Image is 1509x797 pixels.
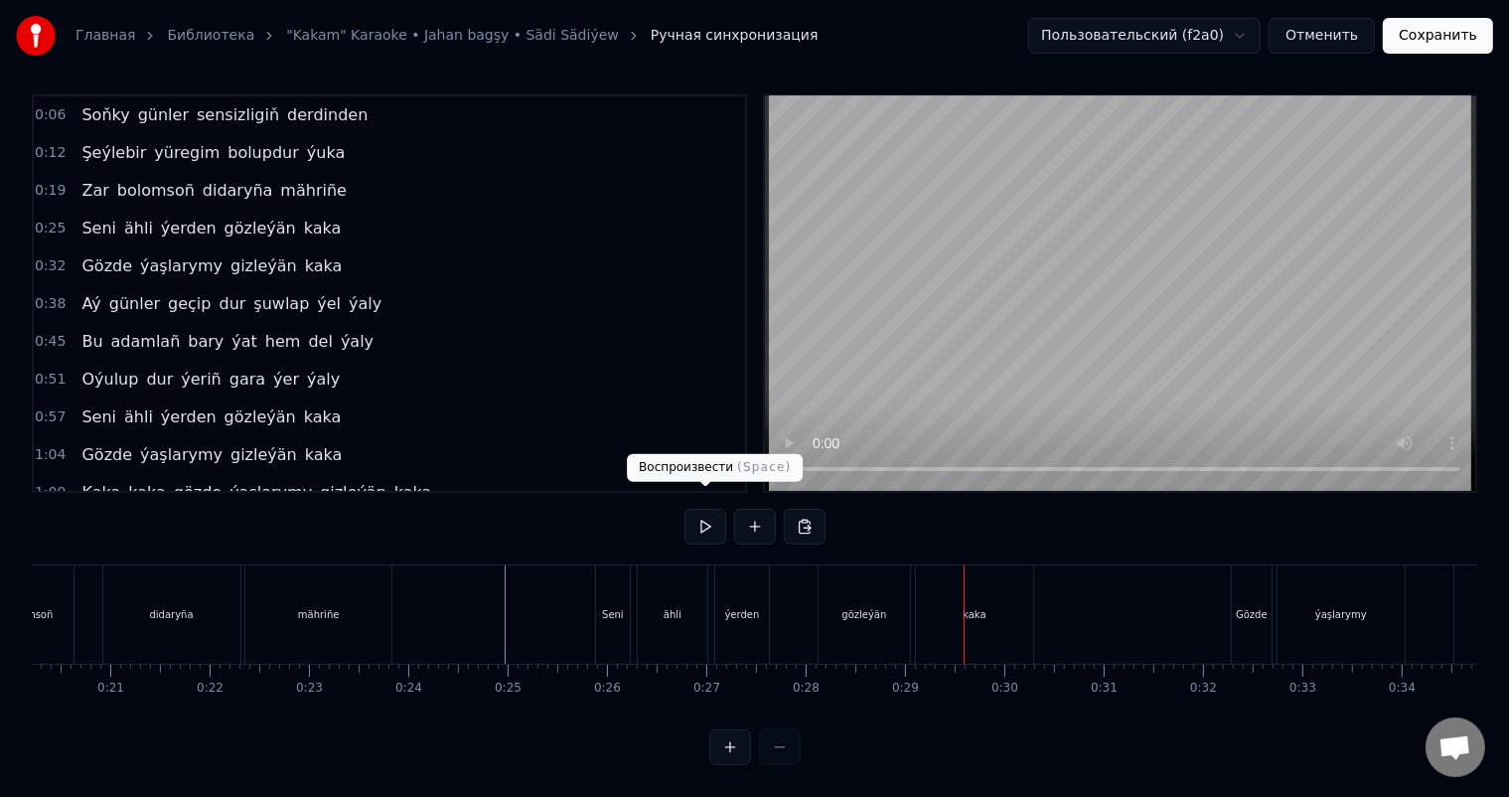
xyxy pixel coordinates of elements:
img: youka [16,16,56,56]
span: Seni [79,217,118,239]
span: ýaly [347,292,383,315]
span: Soňky [79,103,131,126]
span: yüregim [152,141,222,164]
span: 0:19 [35,181,66,201]
span: didaryña [201,179,275,202]
span: 0:57 [35,407,66,427]
div: 0:24 [395,681,422,697]
span: bolupdur [226,141,301,164]
span: şuwlap [251,292,311,315]
span: ähli [122,217,155,239]
span: Aý [79,292,102,315]
div: ýaşlarymy [1315,607,1367,622]
span: 0:38 [35,294,66,314]
span: kaka [126,481,168,504]
div: gözleýän [841,607,886,622]
span: gizleýän [318,481,388,504]
div: 0:34 [1389,681,1416,697]
span: 0:45 [35,332,66,352]
span: Seni [79,405,118,428]
span: hem [263,330,303,353]
div: mähriñe [298,607,340,622]
span: gözde [172,481,224,504]
span: 0:12 [35,143,66,163]
div: 0:23 [296,681,323,697]
div: 0:21 [97,681,124,697]
span: del [306,330,334,353]
span: 0:51 [35,370,66,390]
span: günler [136,103,191,126]
span: 0:06 [35,105,66,125]
span: mähriñe [278,179,349,202]
div: 0:25 [495,681,522,697]
div: kaka [963,607,986,622]
span: ýat [229,330,259,353]
span: ( Space ) [737,460,791,474]
span: kaka [303,443,345,466]
span: bary [186,330,226,353]
span: ýerden [159,405,219,428]
div: 0:32 [1190,681,1217,697]
nav: breadcrumb [75,26,818,46]
span: kaka [302,405,344,428]
div: Gözde [1236,607,1268,622]
span: derdinden [285,103,370,126]
div: 0:29 [892,681,919,697]
span: kaka [302,217,344,239]
span: Ручная синхронизация [651,26,819,46]
span: Bu [79,330,104,353]
span: 1:04 [35,445,66,465]
span: ýel [315,292,343,315]
div: Воспроизвести [627,454,803,482]
button: Отменить [1269,18,1375,54]
span: dur [144,368,175,391]
span: Oýulup [79,368,140,391]
span: Zar [79,179,110,202]
span: 0:32 [35,256,66,276]
div: 0:28 [793,681,820,697]
div: 0:22 [197,681,224,697]
div: Seni [602,607,624,622]
span: ýerden [159,217,219,239]
span: ýer [271,368,301,391]
span: ýaly [339,330,376,353]
div: ýerden [724,607,759,622]
span: ýaly [305,368,342,391]
span: ýaşlarymy [138,443,225,466]
div: 0:26 [594,681,621,697]
span: gözleýän [223,217,298,239]
span: kaka [392,481,434,504]
button: Сохранить [1383,18,1493,54]
span: adamlañ [109,330,183,353]
span: ähli [122,405,155,428]
span: 1:09 [35,483,66,503]
span: bolomsoñ [115,179,197,202]
div: ähli [664,607,681,622]
span: ýeriñ [179,368,223,391]
div: 0:33 [1289,681,1316,697]
div: 0:30 [991,681,1018,697]
span: kaka [303,254,345,277]
span: gizleýän [228,254,299,277]
span: Kaka [79,481,122,504]
span: ýuka [305,141,347,164]
a: Главная [75,26,135,46]
span: 0:25 [35,219,66,239]
div: 0:31 [1091,681,1118,697]
span: günler [107,292,162,315]
div: Открытый чат [1426,717,1485,777]
span: ýaşlarymy [138,254,225,277]
span: geçip [166,292,213,315]
span: Şeýlebir [79,141,148,164]
a: "Kakam" Karaoke • Jahan bagşy • Sädi Sädiýew [286,26,619,46]
span: gara [227,368,267,391]
span: sensizligiň [195,103,281,126]
span: ýaşlarymy [227,481,314,504]
span: gizleýän [228,443,299,466]
span: gözleýän [223,405,298,428]
div: 0:27 [693,681,720,697]
a: Библиотека [167,26,254,46]
span: Gözde [79,254,134,277]
span: Gözde [79,443,134,466]
div: didaryña [149,607,193,622]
